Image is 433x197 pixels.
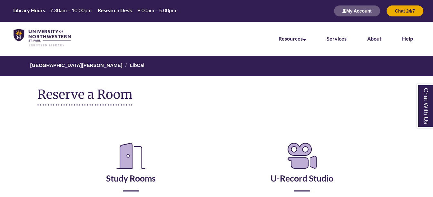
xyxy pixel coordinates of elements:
[367,35,381,42] a: About
[271,157,333,183] a: U-Record Studio
[327,35,347,42] a: Services
[11,7,178,15] a: Hours Today
[137,7,176,13] span: 9:00am – 5:00pm
[387,5,423,16] button: Chat 24/7
[11,7,178,14] table: Hours Today
[30,62,122,68] a: [GEOGRAPHIC_DATA][PERSON_NAME]
[50,7,92,13] span: 7:30am – 10:00pm
[106,157,156,183] a: Study Rooms
[11,7,47,14] th: Library Hours:
[95,7,134,14] th: Research Desk:
[279,35,306,42] a: Resources
[37,88,133,106] h1: Reserve a Room
[387,8,423,14] a: Chat 24/7
[130,62,144,68] a: LibCal
[334,5,380,16] button: My Account
[14,29,71,47] img: UNWSP Library Logo
[37,56,396,76] nav: Breadcrumb
[334,8,380,14] a: My Account
[402,35,413,42] a: Help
